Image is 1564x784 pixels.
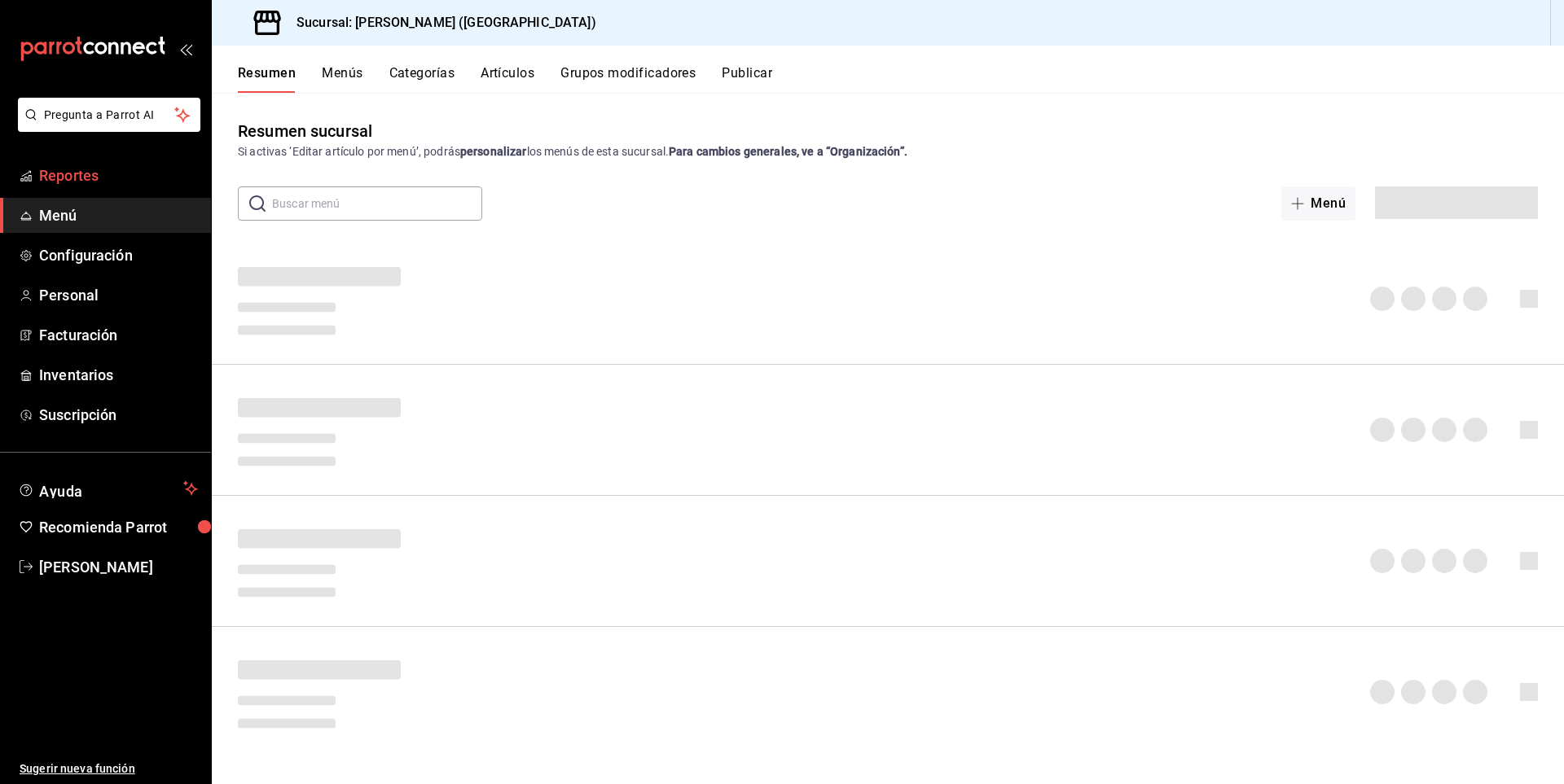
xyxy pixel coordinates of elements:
strong: Para cambios generales, ve a “Organización”. [669,145,907,158]
span: Recomienda Parrot [39,516,198,538]
button: Resumen [238,65,296,93]
button: Menú [1281,186,1355,221]
span: Pregunta a Parrot AI [44,107,175,124]
span: [PERSON_NAME] [39,556,198,578]
button: Pregunta a Parrot AI [18,98,200,132]
button: Grupos modificadores [560,65,696,93]
span: Ayuda [39,479,177,498]
span: Suscripción [39,404,198,426]
h3: Sucursal: [PERSON_NAME] ([GEOGRAPHIC_DATA]) [283,13,596,33]
button: open_drawer_menu [179,42,192,55]
div: navigation tabs [238,65,1564,93]
button: Categorías [389,65,455,93]
span: Configuración [39,244,198,266]
a: Pregunta a Parrot AI [11,118,200,135]
span: Inventarios [39,364,198,386]
button: Publicar [722,65,772,93]
button: Artículos [481,65,534,93]
span: Menú [39,204,198,226]
span: Personal [39,284,198,306]
input: Buscar menú [272,187,482,220]
strong: personalizar [460,145,527,158]
span: Reportes [39,164,198,186]
span: Sugerir nueva función [20,760,198,777]
div: Si activas ‘Editar artículo por menú’, podrás los menús de esta sucursal. [238,143,1538,160]
span: Facturación [39,324,198,346]
div: Resumen sucursal [238,119,372,143]
button: Menús [322,65,362,93]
